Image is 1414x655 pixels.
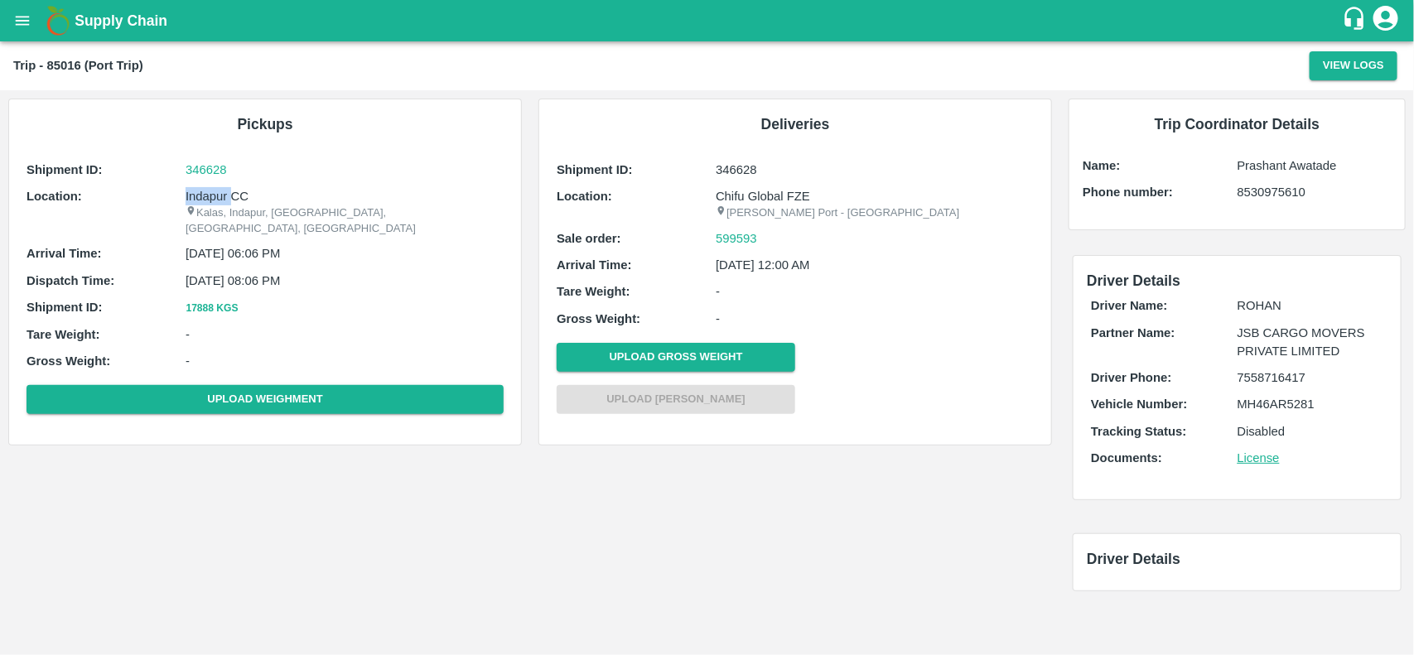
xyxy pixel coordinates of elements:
[22,113,508,136] h6: Pickups
[186,325,504,344] p: -
[557,285,630,298] b: Tare Weight:
[1091,326,1175,340] b: Partner Name:
[186,352,504,370] p: -
[1091,299,1167,312] b: Driver Name:
[557,343,795,372] button: Upload Gross Weight
[716,282,1034,301] p: -
[1238,183,1392,201] p: 8530975610
[1238,296,1383,315] p: ROHAN
[186,205,504,236] p: Kalas, Indapur, [GEOGRAPHIC_DATA], [GEOGRAPHIC_DATA], [GEOGRAPHIC_DATA]
[1342,6,1371,36] div: customer-support
[557,258,631,272] b: Arrival Time:
[186,300,239,317] button: 17888 Kgs
[3,2,41,40] button: open drawer
[1091,397,1187,411] b: Vehicle Number:
[716,310,1034,328] p: -
[1238,324,1383,361] p: JSB CARGO MOVERS PRIVATE LIMITED
[27,247,101,260] b: Arrival Time:
[186,161,504,179] a: 346628
[1238,157,1392,175] p: Prashant Awatade
[41,4,75,37] img: logo
[1083,113,1392,136] h6: Trip Coordinator Details
[27,328,100,341] b: Tare Weight:
[27,163,103,176] b: Shipment ID:
[557,163,633,176] b: Shipment ID:
[186,272,504,290] p: [DATE] 08:06 PM
[1238,451,1280,465] a: License
[27,354,110,368] b: Gross Weight:
[27,301,103,314] b: Shipment ID:
[27,190,82,203] b: Location:
[1091,425,1186,438] b: Tracking Status:
[1091,371,1171,384] b: Driver Phone:
[1087,272,1180,289] span: Driver Details
[1238,368,1383,387] p: 7558716417
[186,187,504,205] p: Indapur CC
[557,312,640,325] b: Gross Weight:
[716,187,1034,205] p: Chifu Global FZE
[1083,159,1120,172] b: Name:
[186,244,504,262] p: [DATE] 06:06 PM
[13,59,143,72] b: Trip - 85016 (Port Trip)
[1371,3,1401,38] div: account of current user
[716,229,757,248] a: 599593
[557,190,612,203] b: Location:
[716,205,1034,221] p: [PERSON_NAME] Port - [GEOGRAPHIC_DATA]
[716,161,1034,179] p: 346628
[75,12,167,29] b: Supply Chain
[553,113,1038,136] h6: Deliveries
[27,385,504,414] button: Upload Weighment
[27,274,114,287] b: Dispatch Time:
[75,9,1342,32] a: Supply Chain
[1238,422,1383,441] p: Disabled
[1238,395,1383,413] p: MH46AR5281
[1310,51,1397,80] button: View Logs
[1083,185,1173,199] b: Phone number:
[716,256,1034,274] p: [DATE] 12:00 AM
[557,232,621,245] b: Sale order:
[1091,451,1162,465] b: Documents:
[1087,551,1180,567] span: Driver Details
